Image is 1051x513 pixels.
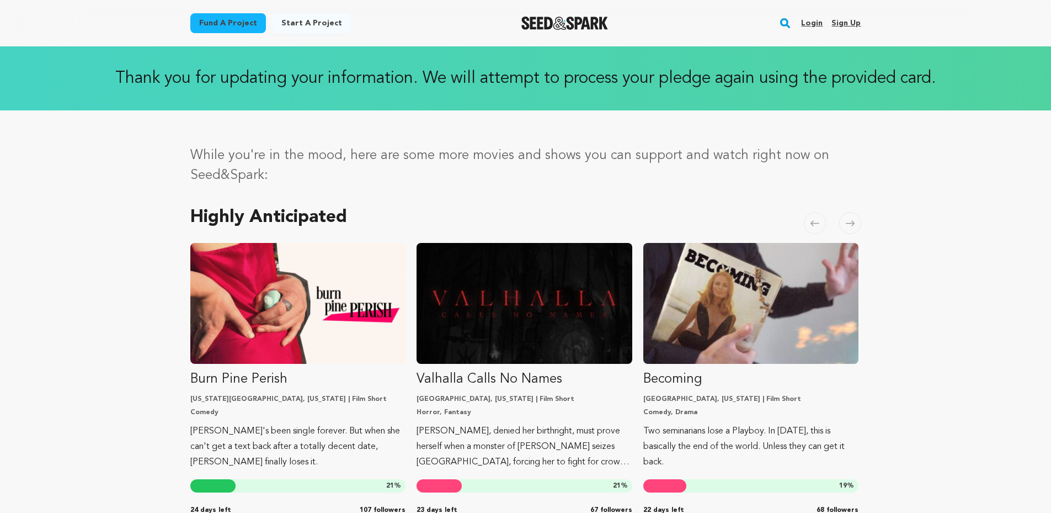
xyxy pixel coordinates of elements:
span: % [386,482,401,490]
p: Becoming [643,371,859,388]
p: Two seminarians lose a Playboy. In [DATE], this is basically the end of the world. Unless they ca... [643,424,859,470]
span: % [613,482,628,490]
img: Seed&Spark Logo Dark Mode [521,17,608,30]
h2: Highly Anticipated [190,210,347,225]
a: Fund a project [190,13,266,33]
p: Thank you for updating your information. We will attempt to process your pledge again using the p... [11,68,1040,88]
p: Comedy [190,408,406,417]
p: [US_STATE][GEOGRAPHIC_DATA], [US_STATE] | Film Short [190,395,406,404]
span: 21 [613,483,621,489]
p: Burn Pine Perish [190,371,406,388]
a: Sign up [831,14,861,32]
span: 21 [386,483,394,489]
p: Horror, Fantasy [417,408,632,417]
p: [PERSON_NAME]'s been single forever. But when she can't get a text back after a totally decent da... [190,424,406,470]
a: Fund Burn Pine Perish [190,243,406,470]
p: [PERSON_NAME], denied her birthright, must prove herself when a monster of [PERSON_NAME] seizes [... [417,424,632,470]
a: Start a project [273,13,351,33]
a: Fund Valhalla Calls No Names [417,243,632,470]
p: Comedy, Drama [643,408,859,417]
a: Login [801,14,823,32]
p: [GEOGRAPHIC_DATA], [US_STATE] | Film Short [643,395,859,404]
p: Valhalla Calls No Names [417,371,632,388]
span: % [839,482,854,490]
span: 19 [839,483,847,489]
p: While you're in the mood, here are some more movies and shows you can support and watch right now... [190,146,861,186]
a: Seed&Spark Homepage [521,17,608,30]
a: Fund Becoming [643,243,859,470]
p: [GEOGRAPHIC_DATA], [US_STATE] | Film Short [417,395,632,404]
